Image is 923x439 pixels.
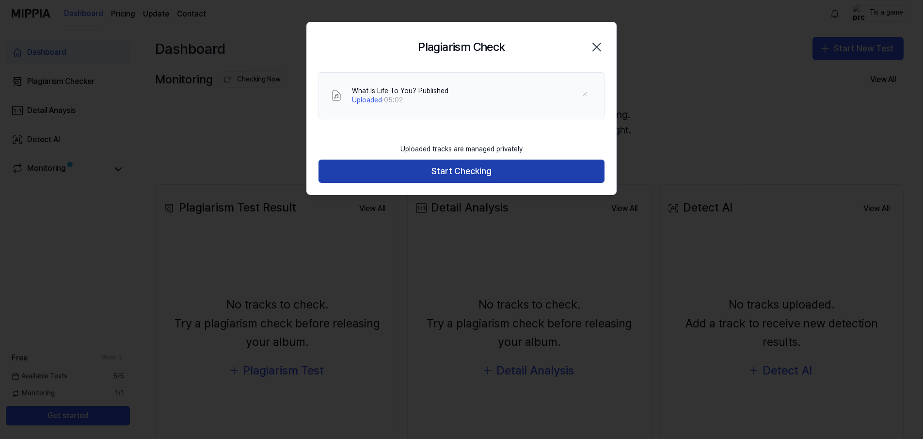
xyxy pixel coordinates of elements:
[352,96,382,104] span: Uploaded
[418,38,505,56] h2: Plagiarism Check
[352,96,448,105] div: · 05:02
[331,90,342,101] img: File Select
[318,160,605,183] button: Start Checking
[352,86,448,96] div: What Is Life To You? Published
[395,139,528,160] div: Uploaded tracks are managed privately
